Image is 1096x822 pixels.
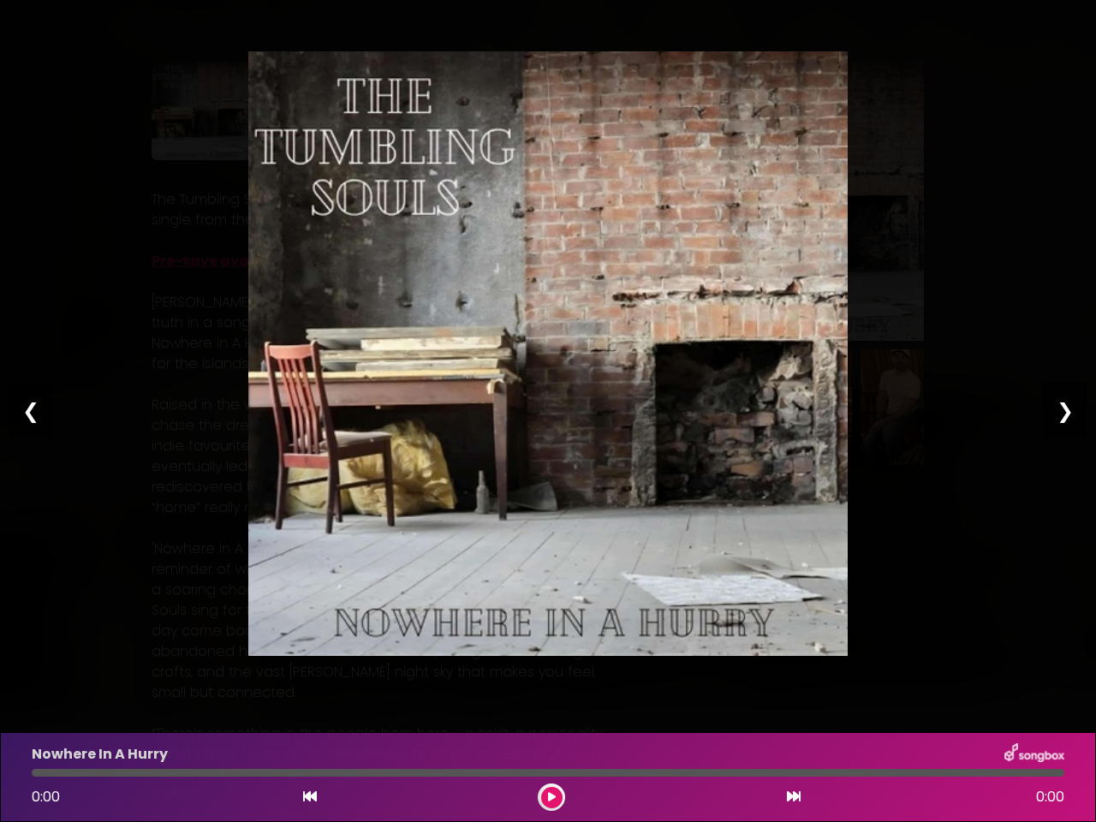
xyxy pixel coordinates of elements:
img: songbox-logo-white.png [1004,743,1064,765]
div: ❯ [1043,382,1087,440]
span: 0:00 [32,787,60,807]
p: Nowhere In A Hurry [32,744,168,765]
img: K2QUZPAIRmmWa3H8tzcW [248,51,848,656]
span: 0:00 [1036,787,1064,807]
div: ❮ [9,382,53,440]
